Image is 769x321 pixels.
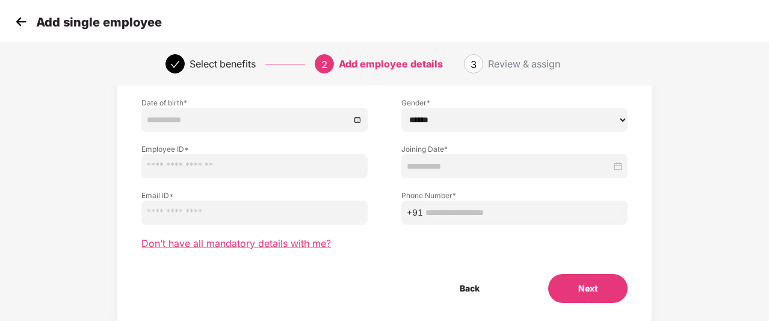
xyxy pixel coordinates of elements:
[141,237,331,250] span: Don’t have all mandatory details with me?
[401,144,628,154] label: Joining Date
[339,54,443,73] div: Add employee details
[36,15,162,30] p: Add single employee
[407,206,423,219] span: +91
[141,190,368,201] label: Email ID
[170,60,180,69] span: check
[401,190,628,201] label: Phone Number
[471,58,477,70] span: 3
[401,98,628,108] label: Gender
[12,13,30,31] img: svg+xml;base64,PHN2ZyB4bWxucz0iaHR0cDovL3d3dy53My5vcmcvMjAwMC9zdmciIHdpZHRoPSIzMCIgaGVpZ2h0PSIzMC...
[321,58,327,70] span: 2
[488,54,560,73] div: Review & assign
[430,274,510,303] button: Back
[190,54,256,73] div: Select benefits
[141,98,368,108] label: Date of birth
[548,274,628,303] button: Next
[141,144,368,154] label: Employee ID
